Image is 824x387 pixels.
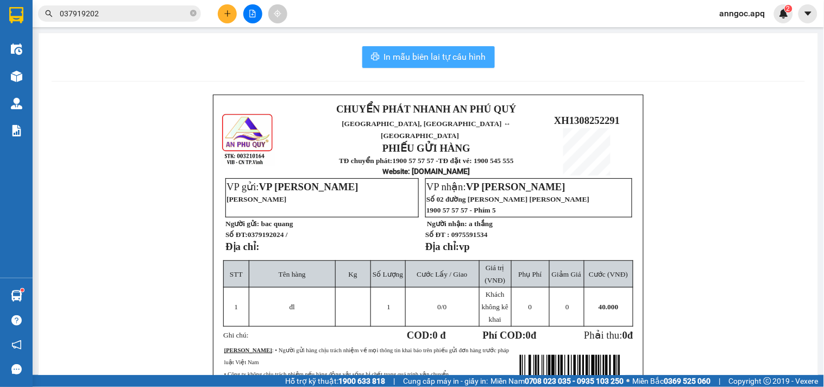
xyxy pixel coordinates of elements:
strong: Người gửi: [225,220,259,228]
span: | [393,375,395,387]
strong: CHUYỂN PHÁT NHANH AN PHÚ QUÝ [336,103,516,115]
span: [PERSON_NAME] [227,195,286,203]
span: Giá trị (VNĐ) [485,264,506,284]
span: 0 [622,329,627,341]
span: VP nhận: [426,181,565,192]
img: warehouse-icon [11,98,22,109]
span: question-circle [11,315,22,326]
span: 0975591534 [451,230,488,239]
strong: Người nhận: [427,220,467,228]
span: Khách không kê khai [482,290,508,323]
span: Miền Nam [490,375,624,387]
span: notification [11,340,22,350]
span: 1 [387,303,391,311]
sup: 2 [785,5,792,13]
span: 0 [565,303,569,311]
strong: TĐ đặt vé: 1900 545 555 [438,157,514,165]
img: warehouse-icon [11,290,22,302]
span: 40.000 [599,303,619,311]
span: Số 02 đường [PERSON_NAME] [PERSON_NAME] [426,195,589,203]
span: 0 [529,303,532,311]
span: Ghi chú: [223,331,248,339]
span: 1900 57 57 57 - Phím 5 [426,206,496,214]
strong: Số ĐT : [425,230,450,239]
img: warehouse-icon [11,71,22,82]
span: Phải thu: [584,329,633,341]
span: Giảm Giá [552,270,581,278]
strong: 1900 633 818 [338,377,385,385]
button: plus [218,4,237,23]
span: 0379192024 / [248,230,288,239]
span: 0 [438,303,442,311]
strong: 0369 525 060 [664,377,711,385]
img: warehouse-icon [11,43,22,55]
span: Website [383,167,408,176]
strong: TĐ chuyển phát: [339,157,392,165]
strong: [PERSON_NAME] [224,347,272,353]
strong: PHIẾU GỬI HÀNG [382,142,470,154]
span: Miền Bắc [633,375,711,387]
strong: 0708 023 035 - 0935 103 250 [525,377,624,385]
span: bac quang [261,220,293,228]
span: [GEOGRAPHIC_DATA], [GEOGRAPHIC_DATA] ↔ [GEOGRAPHIC_DATA] [342,120,511,140]
span: anngoc.apq [711,7,774,20]
img: solution-icon [11,125,22,136]
button: caret-down [798,4,817,23]
strong: Số ĐT: [225,230,287,239]
span: đl [290,303,295,311]
span: file-add [249,10,256,17]
span: aim [274,10,281,17]
span: caret-down [803,9,813,18]
strong: COD: [407,329,446,341]
span: Tên hàng [279,270,306,278]
span: 0 [526,329,531,341]
span: : • Người gửi hàng chịu trách nhiệm về mọi thông tin khai báo trên phiếu gửi đơn hàng trước pháp ... [224,347,510,365]
input: Tìm tên, số ĐT hoặc mã đơn [60,8,188,20]
span: ⚪️ [627,379,630,383]
span: search [45,10,53,17]
img: logo [221,113,275,166]
span: /0 [438,303,447,311]
strong: : [DOMAIN_NAME] [383,167,470,176]
img: icon-new-feature [779,9,789,18]
button: aim [268,4,287,23]
span: VP gửi: [227,181,358,192]
span: Hỗ trợ kỹ thuật: [285,375,385,387]
span: close-circle [190,9,197,19]
span: Kg [348,270,357,278]
span: Cước (VNĐ) [589,270,628,278]
span: VP [PERSON_NAME] [259,181,358,192]
strong: 1900 57 57 57 - [393,157,438,165]
span: copyright [764,377,771,385]
span: Cước Lấy / Giao [417,270,467,278]
span: 1 [235,303,238,311]
span: a thắng [469,220,493,228]
span: message [11,364,22,374]
span: đ [627,329,633,341]
span: printer [371,52,380,63]
span: plus [224,10,231,17]
span: Phụ Phí [518,270,542,278]
span: | [719,375,721,387]
span: STT [230,270,243,278]
span: Cung cấp máy in - giấy in: [403,375,488,387]
span: In mẫu biên lai tự cấu hình [384,50,486,64]
span: XH1308252291 [554,115,620,126]
span: vp [459,241,470,252]
button: file-add [243,4,262,23]
span: 0 đ [433,329,446,341]
img: logo-vxr [9,7,23,23]
span: VP [PERSON_NAME] [466,181,565,192]
span: • Công ty không chịu trách nhiệm nếu hàng động vật sống bị chết trong quá trình vận chuyển [224,371,449,377]
button: printerIn mẫu biên lai tự cấu hình [362,46,495,68]
strong: Phí COD: đ [483,329,537,341]
span: close-circle [190,10,197,16]
sup: 1 [21,289,24,292]
strong: Địa chỉ: [225,241,259,252]
strong: Địa chỉ: [425,241,459,252]
span: 2 [787,5,790,13]
span: Số Lượng [373,270,403,278]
